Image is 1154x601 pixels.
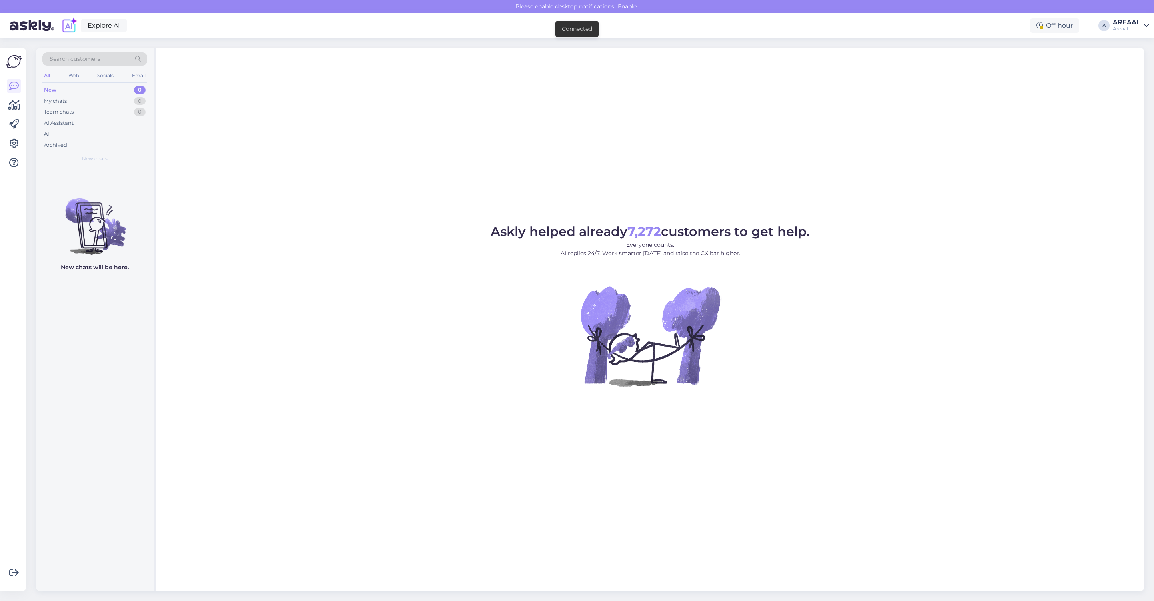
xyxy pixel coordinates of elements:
[1113,19,1149,32] a: AREAALAreaal
[6,54,22,69] img: Askly Logo
[562,25,592,33] div: Connected
[134,86,146,94] div: 0
[61,17,78,34] img: explore-ai
[134,97,146,105] div: 0
[42,70,52,81] div: All
[44,108,74,116] div: Team chats
[50,55,100,63] span: Search customers
[615,3,639,10] span: Enable
[44,119,74,127] div: AI Assistant
[578,264,722,408] img: No Chat active
[130,70,147,81] div: Email
[491,241,810,258] p: Everyone counts. AI replies 24/7. Work smarter [DATE] and raise the CX bar higher.
[1113,26,1140,32] div: Areaal
[44,97,67,105] div: My chats
[491,224,810,239] span: Askly helped already customers to get help.
[1030,18,1079,33] div: Off-hour
[67,70,81,81] div: Web
[1113,19,1140,26] div: AREAAL
[81,19,127,32] a: Explore AI
[627,224,661,239] b: 7,272
[44,130,51,138] div: All
[36,184,154,256] img: No chats
[1098,20,1110,31] div: A
[61,263,129,272] p: New chats will be here.
[44,141,67,149] div: Archived
[134,108,146,116] div: 0
[82,155,108,162] span: New chats
[44,86,56,94] div: New
[96,70,115,81] div: Socials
